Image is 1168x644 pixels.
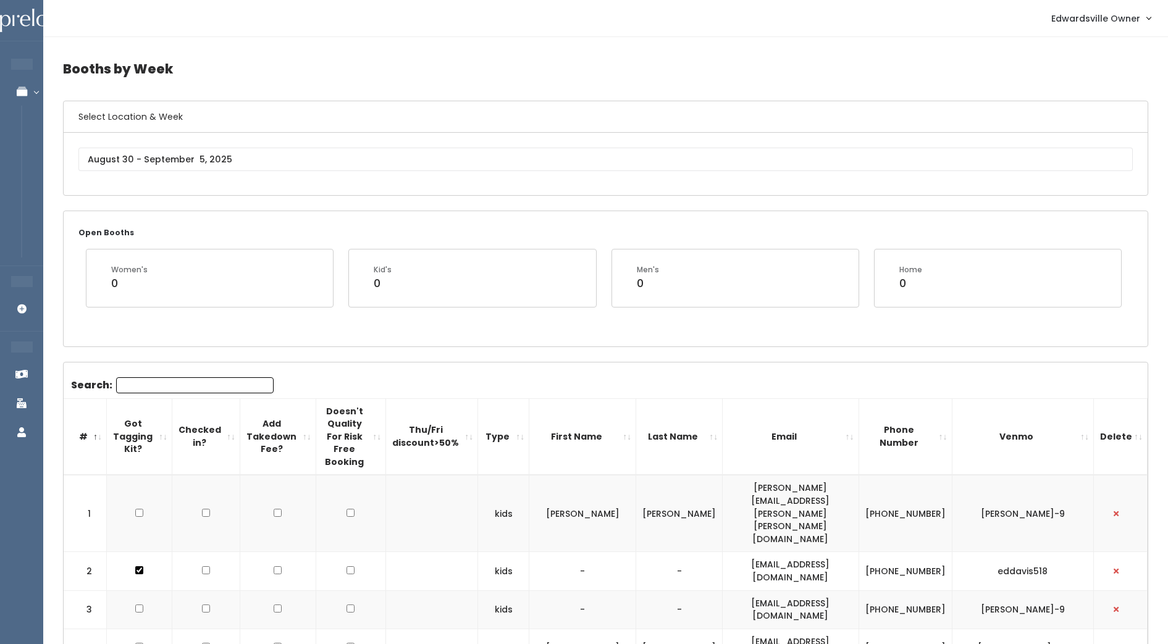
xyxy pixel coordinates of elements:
div: 0 [374,275,392,291]
td: [PHONE_NUMBER] [859,475,952,551]
div: 0 [899,275,922,291]
td: 2 [64,552,107,590]
small: Open Booths [78,227,134,238]
div: Kid's [374,264,392,275]
input: August 30 - September 5, 2025 [78,148,1133,171]
th: Delete: activate to sort column ascending [1093,398,1147,475]
td: [PHONE_NUMBER] [859,590,952,629]
th: Thu/Fri discount&gt;50%: activate to sort column ascending [386,398,478,475]
div: Home [899,264,922,275]
td: [PERSON_NAME]-9 [952,475,1093,551]
td: kids [478,475,529,551]
td: [PERSON_NAME][EMAIL_ADDRESS][PERSON_NAME][PERSON_NAME][DOMAIN_NAME] [723,475,859,551]
th: Type: activate to sort column ascending [478,398,529,475]
td: kids [478,590,529,629]
td: - [529,590,636,629]
h4: Booths by Week [63,52,1148,86]
td: - [636,590,723,629]
div: Men's [637,264,659,275]
td: kids [478,552,529,590]
span: Edwardsville Owner [1051,12,1140,25]
td: eddavis518 [952,552,1093,590]
td: - [529,552,636,590]
td: [EMAIL_ADDRESS][DOMAIN_NAME] [723,590,859,629]
td: 1 [64,475,107,551]
th: Add Takedown Fee?: activate to sort column ascending [240,398,316,475]
td: 3 [64,590,107,629]
td: [PERSON_NAME] [636,475,723,551]
div: 0 [637,275,659,291]
th: Venmo: activate to sort column ascending [952,398,1093,475]
th: Phone Number: activate to sort column ascending [859,398,952,475]
th: First Name: activate to sort column ascending [529,398,636,475]
th: Checked in?: activate to sort column ascending [172,398,240,475]
td: - [636,552,723,590]
a: Edwardsville Owner [1039,5,1163,31]
div: 0 [111,275,148,291]
input: Search: [116,377,274,393]
td: [EMAIL_ADDRESS][DOMAIN_NAME] [723,552,859,590]
td: [PERSON_NAME]-9 [952,590,1093,629]
th: Email: activate to sort column ascending [723,398,859,475]
h6: Select Location & Week [64,101,1148,133]
th: Doesn't Quality For Risk Free Booking : activate to sort column ascending [316,398,386,475]
div: Women's [111,264,148,275]
th: Last Name: activate to sort column ascending [636,398,723,475]
label: Search: [71,377,274,393]
td: [PHONE_NUMBER] [859,552,952,590]
th: Got Tagging Kit?: activate to sort column ascending [107,398,172,475]
td: [PERSON_NAME] [529,475,636,551]
th: #: activate to sort column descending [64,398,107,475]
